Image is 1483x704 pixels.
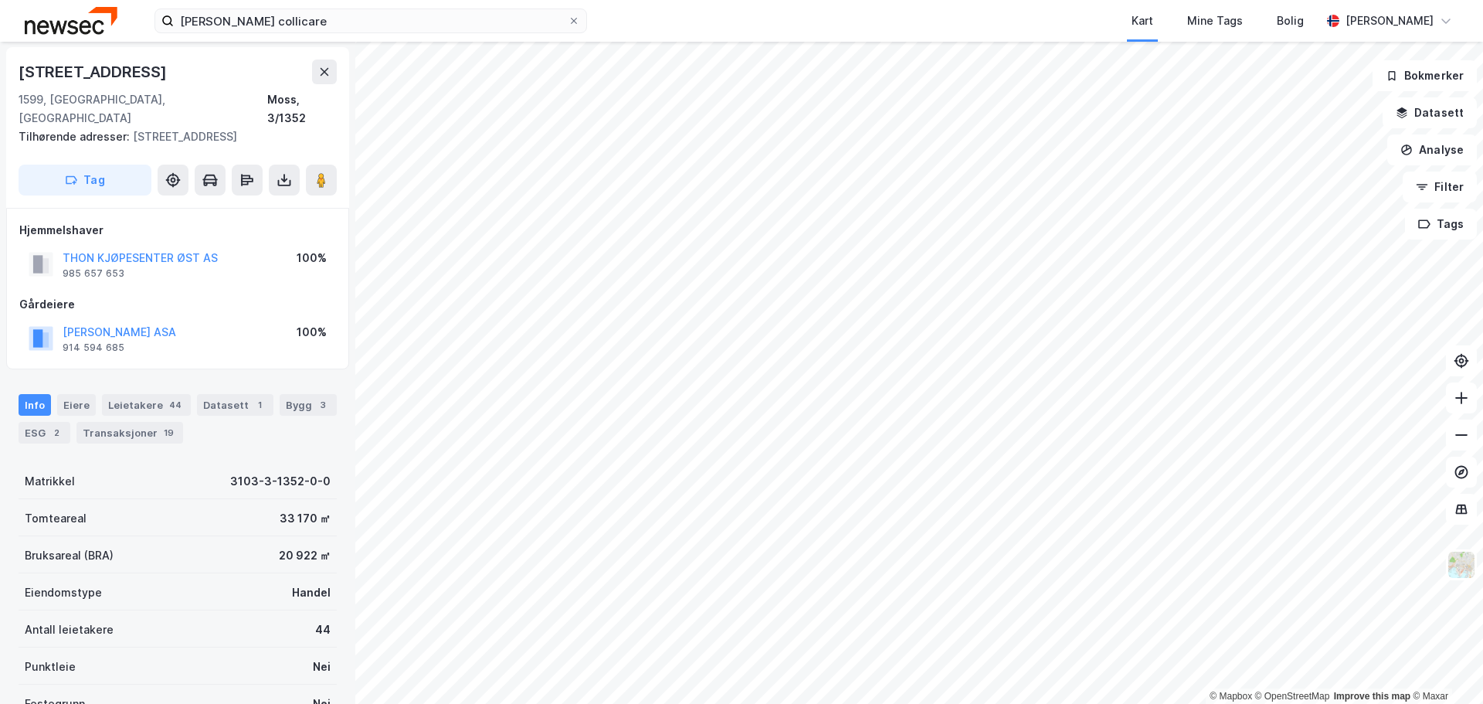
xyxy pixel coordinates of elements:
button: Analyse [1387,134,1477,165]
div: 2 [49,425,64,440]
button: Filter [1403,172,1477,202]
img: Z [1447,550,1476,580]
div: Leietakere [102,394,191,416]
button: Tag [19,165,151,196]
input: Søk på adresse, matrikkel, gårdeiere, leietakere eller personer [174,9,568,32]
div: Bruksareal (BRA) [25,546,114,565]
div: Hjemmelshaver [19,221,336,240]
div: Bolig [1277,12,1304,30]
span: Tilhørende adresser: [19,130,133,143]
div: Info [19,394,51,416]
div: 100% [297,249,327,267]
div: 985 657 653 [63,267,124,280]
div: Eiere [57,394,96,416]
div: Matrikkel [25,472,75,491]
div: 914 594 685 [63,342,124,354]
div: Gårdeiere [19,295,336,314]
div: 44 [315,621,331,639]
button: Tags [1405,209,1477,240]
a: OpenStreetMap [1255,691,1330,702]
div: 19 [161,425,177,440]
a: Mapbox [1210,691,1252,702]
div: 44 [166,397,185,413]
div: [PERSON_NAME] [1346,12,1434,30]
button: Bokmerker [1373,60,1477,91]
div: 3103-3-1352-0-0 [230,472,331,491]
div: [STREET_ADDRESS] [19,60,170,84]
img: newsec-logo.f6e21ccffca1b3a03d2d.png [25,7,117,34]
div: Transaksjoner [76,422,183,444]
div: Eiendomstype [25,583,102,602]
div: [STREET_ADDRESS] [19,128,324,146]
div: Kart [1132,12,1153,30]
div: Punktleie [25,658,76,676]
div: 100% [297,323,327,342]
div: Datasett [197,394,273,416]
div: 1 [252,397,267,413]
div: Handel [292,583,331,602]
div: ESG [19,422,70,444]
iframe: Chat Widget [1406,630,1483,704]
a: Improve this map [1334,691,1410,702]
div: Moss, 3/1352 [267,90,337,128]
div: Bygg [280,394,337,416]
div: Antall leietakere [25,621,114,639]
div: Tomteareal [25,509,87,528]
div: Nei [313,658,331,676]
div: 33 170 ㎡ [280,509,331,528]
div: 20 922 ㎡ [279,546,331,565]
div: 3 [315,397,331,413]
div: 1599, [GEOGRAPHIC_DATA], [GEOGRAPHIC_DATA] [19,90,267,128]
button: Datasett [1383,97,1477,128]
div: Mine Tags [1187,12,1243,30]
